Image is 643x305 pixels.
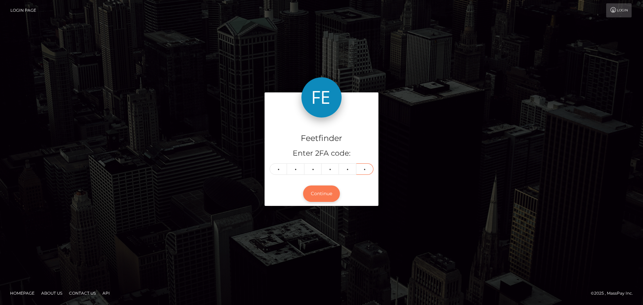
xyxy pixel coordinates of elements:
[301,77,342,118] img: Feetfinder
[591,290,638,297] div: © 2025 , MassPay Inc.
[270,133,373,144] h4: Feetfinder
[66,288,98,298] a: Contact Us
[303,185,340,202] button: Continue
[606,3,632,17] a: Login
[39,288,65,298] a: About Us
[10,3,36,17] a: Login Page
[7,288,37,298] a: Homepage
[270,148,373,159] h5: Enter 2FA code:
[100,288,113,298] a: API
